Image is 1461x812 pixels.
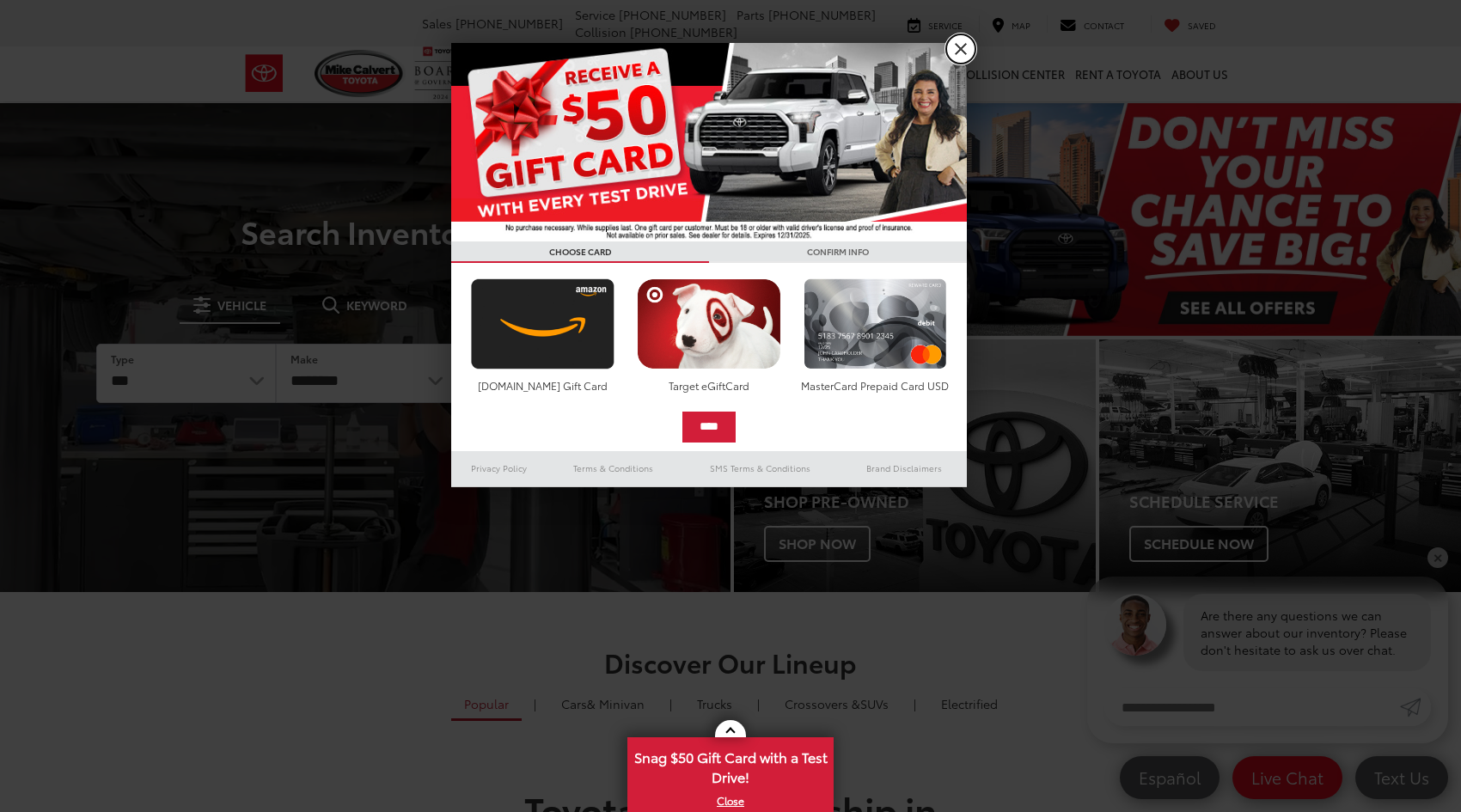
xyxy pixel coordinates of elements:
[467,378,619,393] div: [DOMAIN_NAME] Gift Card
[547,458,679,479] a: Terms & Conditions
[633,378,785,393] div: Target eGiftCard
[451,43,967,241] img: 55838_top_625864.jpg
[633,278,785,369] img: targetcard.png
[841,458,967,479] a: Brand Disclaimers
[679,458,841,479] a: SMS Terms & Conditions
[709,241,967,263] h3: CONFIRM INFO
[799,378,951,393] div: MasterCard Prepaid Card USD
[799,278,951,369] img: mastercard.png
[629,739,832,791] span: Snag $50 Gift Card with a Test Drive!
[467,278,619,369] img: amazoncard.png
[451,458,547,479] a: Privacy Policy
[451,241,709,263] h3: CHOOSE CARD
